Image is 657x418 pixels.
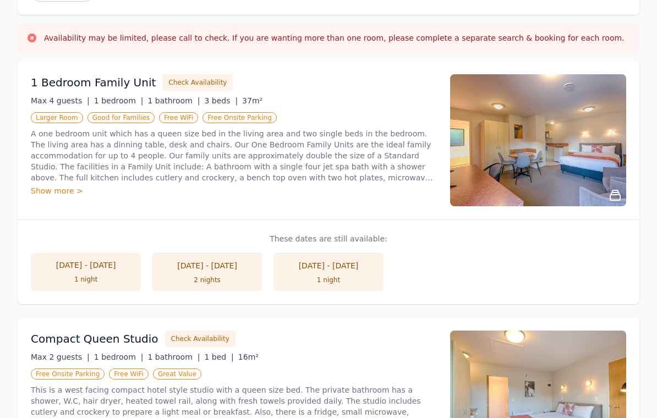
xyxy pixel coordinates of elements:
[204,97,238,106] span: 3 beds |
[94,97,144,106] span: 1 bedroom |
[31,75,156,91] h3: 1 Bedroom Family Unit
[163,261,251,272] div: [DATE] - [DATE]
[284,276,373,285] div: 1 night
[31,369,105,380] span: Free Onsite Parking
[163,276,251,285] div: 2 nights
[42,276,130,284] div: 1 night
[31,129,437,184] p: A one bedroom unit which has a queen size bed in the living area and two single beds in the bedro...
[165,331,236,348] button: Check Availability
[162,75,233,91] button: Check Availability
[31,234,626,245] p: These dates are still available:
[31,97,90,106] span: Max 4 guests |
[147,97,200,106] span: 1 bathroom |
[94,353,144,362] span: 1 bedroom |
[202,113,276,124] span: Free Onsite Parking
[284,261,373,272] div: [DATE] - [DATE]
[204,353,233,362] span: 1 bed |
[147,353,200,362] span: 1 bathroom |
[109,369,149,380] span: Free WiFi
[44,33,625,44] h3: Availability may be limited, please call to check. If you are wanting more than one room, please ...
[31,113,83,124] span: Larger Room
[238,353,259,362] span: 16m²
[159,113,199,124] span: Free WiFi
[31,186,437,197] div: Show more >
[242,97,262,106] span: 37m²
[153,369,201,380] span: Great Value
[31,353,90,362] span: Max 2 guests |
[31,332,158,347] h3: Compact Queen Studio
[87,113,155,124] span: Good for Families
[42,260,130,271] div: [DATE] - [DATE]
